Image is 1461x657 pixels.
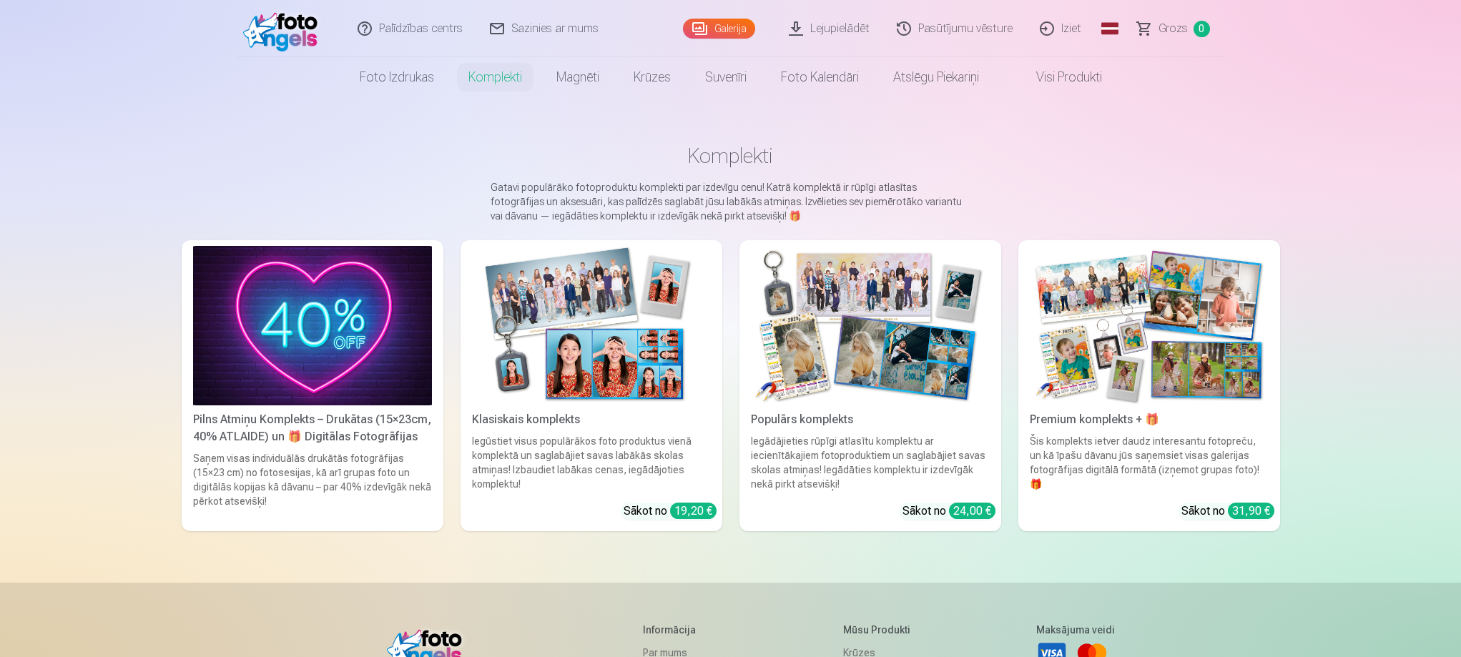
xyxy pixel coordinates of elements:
[1181,503,1274,520] div: Sākot no
[243,6,325,51] img: /fa1
[343,57,451,97] a: Foto izdrukas
[451,57,539,97] a: Komplekti
[876,57,996,97] a: Atslēgu piekariņi
[764,57,876,97] a: Foto kalendāri
[745,411,995,428] div: Populārs komplekts
[949,503,995,519] div: 24,00 €
[539,57,616,97] a: Magnēti
[643,623,726,637] h5: Informācija
[739,240,1001,531] a: Populārs komplektsPopulārs komplektsIegādājieties rūpīgi atlasītu komplektu ar iecienītākajiem fo...
[182,240,443,531] a: Pilns Atmiņu Komplekts – Drukātas (15×23cm, 40% ATLAIDE) un 🎁 Digitālas Fotogrāfijas Pilns Atmiņu...
[472,246,711,405] img: Klasiskais komplekts
[683,19,755,39] a: Galerija
[1030,246,1269,405] img: Premium komplekts + 🎁
[491,180,971,223] p: Gatavi populārāko fotoproduktu komplekti par izdevīgu cenu! Katrā komplektā ir rūpīgi atlasītas f...
[688,57,764,97] a: Suvenīri
[624,503,717,520] div: Sākot no
[187,411,438,445] div: Pilns Atmiņu Komplekts – Drukātas (15×23cm, 40% ATLAIDE) un 🎁 Digitālas Fotogrāfijas
[1159,20,1188,37] span: Grozs
[745,434,995,491] div: Iegādājieties rūpīgi atlasītu komplektu ar iecienītākajiem fotoproduktiem un saglabājiet savas sk...
[670,503,717,519] div: 19,20 €
[1018,240,1280,531] a: Premium komplekts + 🎁 Premium komplekts + 🎁Šis komplekts ietver daudz interesantu fotopreču, un k...
[466,411,717,428] div: Klasiskais komplekts
[1036,623,1115,637] h5: Maksājuma veidi
[187,451,438,525] div: Saņem visas individuālās drukātās fotogrāfijas (15×23 cm) no fotosesijas, kā arī grupas foto un d...
[1228,503,1274,519] div: 31,90 €
[902,503,995,520] div: Sākot no
[616,57,688,97] a: Krūzes
[193,246,432,405] img: Pilns Atmiņu Komplekts – Drukātas (15×23cm, 40% ATLAIDE) un 🎁 Digitālas Fotogrāfijas
[843,623,918,637] h5: Mūsu produkti
[1024,411,1274,428] div: Premium komplekts + 🎁
[996,57,1119,97] a: Visi produkti
[1024,434,1274,491] div: Šis komplekts ietver daudz interesantu fotopreču, un kā īpašu dāvanu jūs saņemsiet visas galerija...
[193,143,1269,169] h1: Komplekti
[466,434,717,491] div: Iegūstiet visus populārākos foto produktus vienā komplektā un saglabājiet savas labākās skolas at...
[1194,21,1210,37] span: 0
[461,240,722,531] a: Klasiskais komplektsKlasiskais komplektsIegūstiet visus populārākos foto produktus vienā komplekt...
[751,246,990,405] img: Populārs komplekts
